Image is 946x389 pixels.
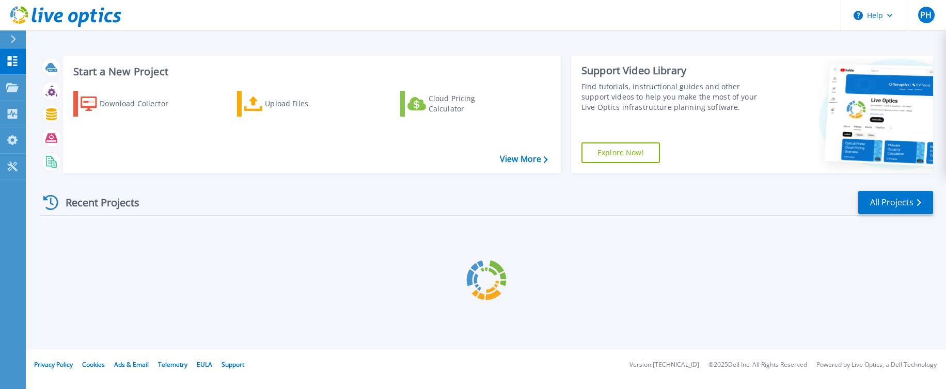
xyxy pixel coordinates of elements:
[73,91,188,117] a: Download Collector
[197,360,212,369] a: EULA
[858,191,933,214] a: All Projects
[581,142,660,163] a: Explore Now!
[237,91,352,117] a: Upload Files
[222,360,244,369] a: Support
[34,360,73,369] a: Privacy Policy
[708,362,807,368] li: © 2025 Dell Inc. All Rights Reserved
[581,64,765,77] div: Support Video Library
[429,93,511,114] div: Cloud Pricing Calculator
[816,362,937,368] li: Powered by Live Optics, a Dell Technology
[500,154,548,164] a: View More
[100,93,182,114] div: Download Collector
[581,82,765,112] div: Find tutorials, instructional guides and other support videos to help you make the most of your L...
[82,360,105,369] a: Cookies
[73,66,547,77] h3: Start a New Project
[629,362,699,368] li: Version: [TECHNICAL_ID]
[400,91,515,117] a: Cloud Pricing Calculator
[158,360,187,369] a: Telemetry
[114,360,149,369] a: Ads & Email
[40,190,153,215] div: Recent Projects
[265,93,348,114] div: Upload Files
[920,11,932,19] span: PH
